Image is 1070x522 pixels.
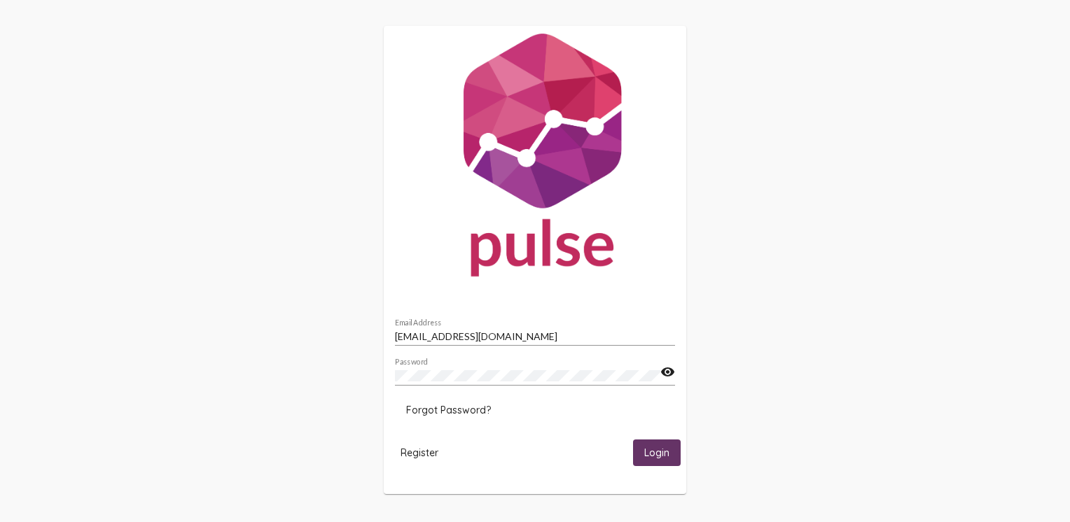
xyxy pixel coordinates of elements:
[644,447,669,460] span: Login
[660,364,675,381] mat-icon: visibility
[406,404,491,416] span: Forgot Password?
[633,439,681,465] button: Login
[389,439,450,465] button: Register
[401,446,438,459] span: Register
[384,26,686,290] img: Pulse For Good Logo
[395,397,502,423] button: Forgot Password?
